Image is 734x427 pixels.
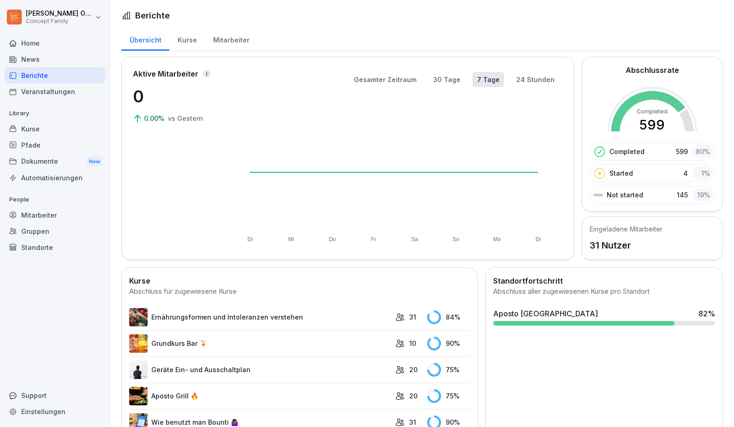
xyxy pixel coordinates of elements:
p: Aktive Mitarbeiter [133,68,198,79]
text: Mi [288,236,294,243]
img: jc1ievjb437pynzz13nfszya.png [129,334,148,353]
div: 82 % [698,308,715,319]
p: Completed [609,147,644,156]
div: New [87,156,102,167]
img: ti9ch2566rhf5goq2xuybur0.png [129,361,148,379]
a: Geräte Ein- und Ausschaltplan [129,361,391,379]
p: 145 [677,190,688,200]
text: Do [329,236,336,243]
h2: Kurse [129,275,470,286]
div: Abschluss für zugewiesene Kurse [129,286,470,297]
h1: Berichte [135,9,170,22]
a: Mitarbeiter [5,207,105,223]
p: 31 Nutzer [590,238,662,252]
a: Gruppen [5,223,105,239]
a: Berichte [5,67,105,83]
text: So [453,236,459,243]
p: [PERSON_NAME] Otelita [26,10,93,18]
p: 0.00% [144,113,166,123]
div: 90 % [427,337,470,350]
a: DokumenteNew [5,153,105,170]
a: News [5,51,105,67]
p: People [5,192,105,207]
p: Concept Family [26,18,93,24]
text: Fr [371,236,376,243]
a: Grundkurs Bar 🍹 [129,334,391,353]
div: 1 % [692,166,713,180]
a: Aposto [GEOGRAPHIC_DATA]82% [489,304,719,329]
div: Support [5,387,105,403]
a: Automatisierungen [5,170,105,186]
p: 10 [409,338,416,348]
div: Abschluss aller zugewiesenen Kurse pro Standort [493,286,715,297]
a: Aposto Grill 🔥 [129,387,391,405]
p: vs Gestern [168,113,203,123]
p: Library [5,106,105,121]
a: Kurse [169,27,205,51]
a: Mitarbeiter [205,27,257,51]
p: 20 [409,391,418,401]
p: 4 [683,168,688,178]
div: 84 % [427,310,470,324]
p: Started [609,168,633,178]
button: 30 Tage [429,72,465,87]
text: Di [536,236,541,243]
a: Kurse [5,121,105,137]
div: Dokumente [5,153,105,170]
text: Di [247,236,252,243]
div: 75 % [427,363,470,377]
h5: Eingeladene Mitarbeiter [590,224,662,234]
p: 599 [676,147,688,156]
p: 20 [409,365,418,374]
div: 75 % [427,389,470,403]
img: h9sh8yxpx5gzl0yzs9rinjv7.png [129,387,148,405]
div: Aposto [GEOGRAPHIC_DATA] [493,308,598,319]
a: Pfade [5,137,105,153]
p: 31 [409,417,416,427]
h2: Abschlussrate [626,65,679,76]
a: Einstellungen [5,403,105,420]
img: bdidfg6e4ofg5twq7n4gd52h.png [129,308,148,326]
p: Not started [607,190,643,200]
text: Mo [494,236,501,243]
text: Sa [412,236,418,243]
button: 7 Tage [472,72,504,87]
a: Home [5,35,105,51]
a: Standorte [5,239,105,255]
a: Ernährungsformen und Intoleranzen verstehen [129,308,391,326]
button: Gesamter Zeitraum [349,72,421,87]
div: 19 % [692,188,713,202]
h2: Standortfortschritt [493,275,715,286]
p: 0 [133,84,225,109]
div: 80 % [692,145,713,158]
a: Übersicht [121,27,169,51]
a: Veranstaltungen [5,83,105,100]
p: 31 [409,312,416,322]
button: 24 Stunden [512,72,559,87]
